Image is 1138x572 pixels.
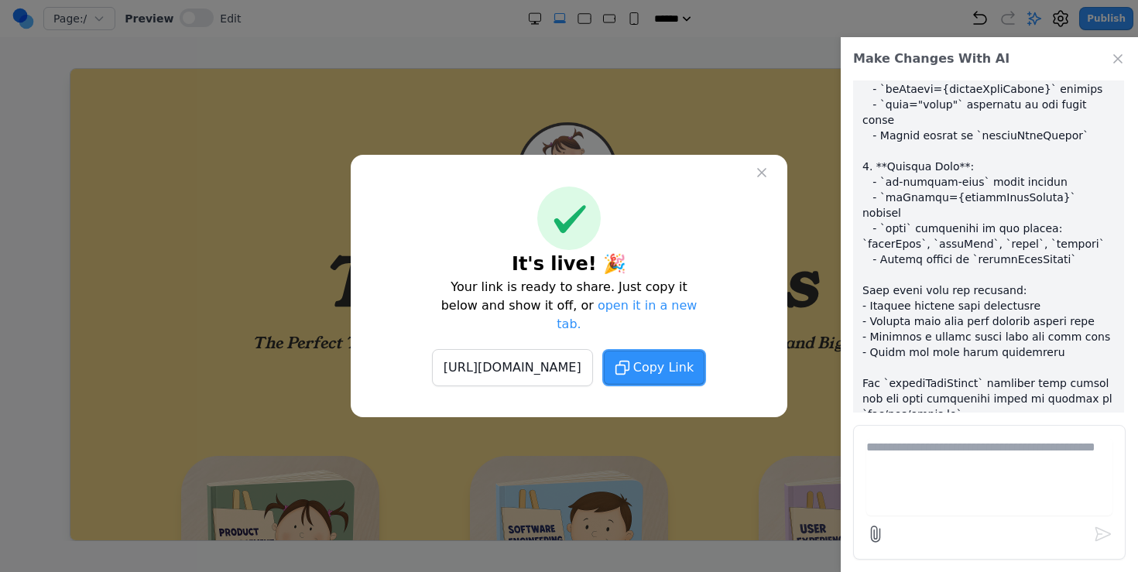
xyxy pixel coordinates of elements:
[432,349,593,386] div: [URL][DOMAIN_NAME]
[362,250,776,278] h1: It's live! 🎉
[633,358,694,377] span: Copy Link
[853,50,1009,68] h2: Make Changes With AI
[182,263,816,285] span: The Perfect Tech Gift and STEM Learning Book for Babies, Toddlers, and Big Kids.
[440,50,548,158] img: Tech for Babies Logo
[251,169,746,261] span: Tech for Babies
[1110,51,1126,67] button: Close Chat
[602,349,706,386] button: Copy Link
[557,298,697,331] a: open it in a new tab.
[434,278,704,334] p: Your link is ready to share. Just copy it below and show it off, or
